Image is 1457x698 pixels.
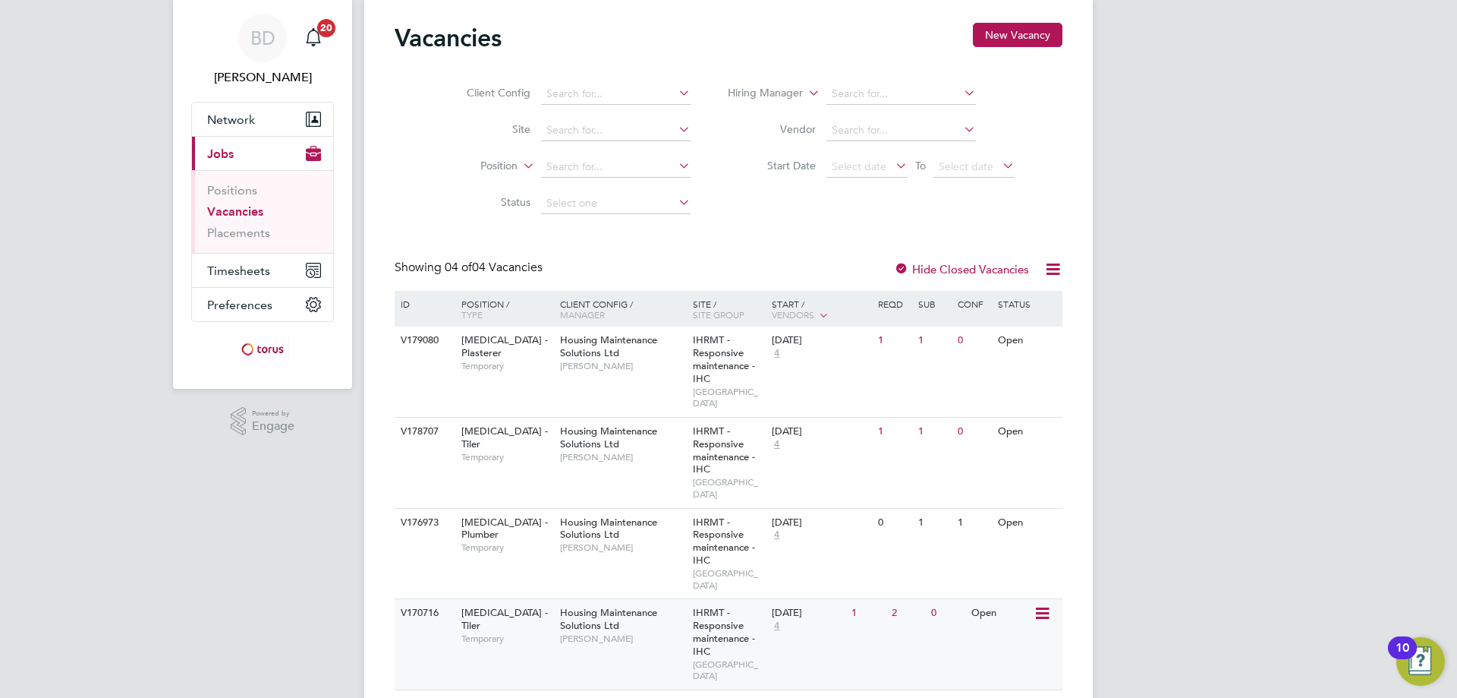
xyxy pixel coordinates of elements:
span: [GEOGRAPHIC_DATA] [693,476,765,500]
div: Open [994,418,1060,446]
span: Temporary [461,360,552,372]
div: 1 [914,509,954,537]
span: [GEOGRAPHIC_DATA] [693,659,765,682]
span: Temporary [461,542,552,554]
span: Housing Maintenance Solutions Ltd [560,606,657,632]
div: 1 [874,418,914,446]
a: Placements [207,226,270,240]
span: IHRMT - Responsive maintenance - IHC [693,425,755,476]
span: [PERSON_NAME] [560,542,685,554]
a: Vacancies [207,204,263,219]
div: 2 [888,599,927,627]
label: Vendor [728,122,816,136]
div: Position / [450,291,556,327]
span: 4 [772,620,782,633]
label: Start Date [728,159,816,172]
span: Site Group [693,308,744,321]
span: Select date [939,159,993,173]
div: [DATE] [772,425,870,438]
div: Open [994,327,1060,355]
a: Positions [207,183,257,197]
span: [MEDICAL_DATA] - Plasterer [461,333,548,359]
span: Temporary [461,633,552,645]
div: ID [397,291,450,317]
div: Client Config / [556,291,689,327]
div: Sub [914,291,954,317]
span: 04 Vacancies [445,260,543,275]
button: Network [192,103,333,136]
span: [GEOGRAPHIC_DATA] [693,567,765,591]
span: Housing Maintenance Solutions Ltd [560,425,657,450]
div: 0 [954,418,993,446]
label: Client Config [443,86,530,99]
div: Reqd [874,291,914,317]
span: Preferences [207,298,272,312]
div: Open [968,599,1034,627]
div: V170716 [397,599,450,627]
div: V176973 [397,509,450,537]
div: 0 [954,327,993,355]
span: Powered by [252,407,294,420]
span: Type [461,308,483,321]
div: Start / [768,291,874,329]
div: Conf [954,291,993,317]
span: Temporary [461,451,552,463]
div: [DATE] [772,334,870,347]
span: [MEDICAL_DATA] - Tiler [461,425,548,450]
button: Preferences [192,288,333,321]
a: Go to home page [191,337,334,362]
label: Status [443,195,530,209]
span: [MEDICAL_DATA] - Tiler [461,606,548,632]
span: IHRMT - Responsive maintenance - IHC [693,333,755,385]
label: Site [443,122,530,136]
div: Jobs [192,170,333,253]
a: BD[PERSON_NAME] [191,14,334,87]
span: Timesheets [207,264,270,278]
span: 20 [317,19,335,37]
div: V179080 [397,327,450,355]
button: Timesheets [192,254,333,287]
input: Search for... [826,84,976,105]
div: 10 [1396,648,1409,668]
button: New Vacancy [973,23,1062,47]
span: 4 [772,347,782,360]
span: 4 [772,438,782,451]
a: 20 [298,14,329,62]
a: Powered byEngage [231,407,295,436]
div: 0 [927,599,967,627]
div: Site / [689,291,769,327]
span: IHRMT - Responsive maintenance - IHC [693,606,755,658]
label: Hide Closed Vacancies [894,262,1029,276]
input: Search for... [541,120,691,141]
div: 1 [914,327,954,355]
span: 04 of [445,260,472,275]
span: Manager [560,308,605,321]
input: Select one [541,193,691,214]
input: Search for... [826,120,976,141]
span: [PERSON_NAME] [560,360,685,372]
label: Hiring Manager [716,86,803,101]
div: [DATE] [772,607,844,620]
div: 1 [914,418,954,446]
label: Position [430,159,518,174]
div: Status [994,291,1060,317]
span: Housing Maintenance Solutions Ltd [560,333,657,359]
span: Jobs [207,147,234,161]
div: 0 [874,509,914,537]
div: [DATE] [772,516,870,529]
input: Search for... [541,156,691,178]
img: torus-logo-retina.png [236,337,289,362]
span: Vendors [772,308,814,321]
h2: Vacancies [395,23,502,53]
span: BD [250,28,275,48]
span: [GEOGRAPHIC_DATA] [693,386,765,409]
button: Jobs [192,137,333,170]
div: Showing [395,260,546,276]
span: [PERSON_NAME] [560,633,685,645]
span: Select date [832,159,886,173]
span: [MEDICAL_DATA] - Plumber [461,516,548,542]
div: V178707 [397,418,450,446]
span: Housing Maintenance Solutions Ltd [560,516,657,542]
span: 4 [772,529,782,542]
input: Search for... [541,84,691,105]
